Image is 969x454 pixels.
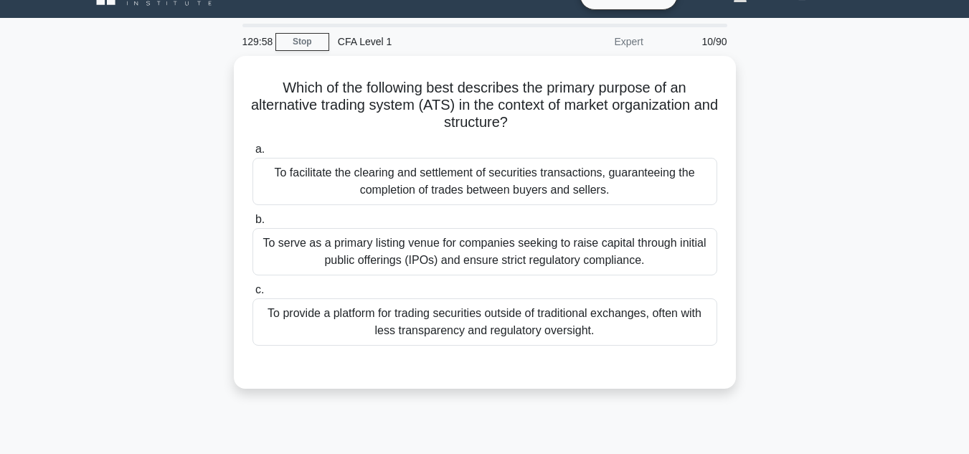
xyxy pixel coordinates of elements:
div: To provide a platform for trading securities outside of traditional exchanges, often with less tr... [252,298,717,346]
div: 129:58 [234,27,275,56]
span: a. [255,143,265,155]
div: To serve as a primary listing venue for companies seeking to raise capital through initial public... [252,228,717,275]
span: b. [255,213,265,225]
a: Stop [275,33,329,51]
div: 10/90 [652,27,736,56]
div: Expert [526,27,652,56]
h5: Which of the following best describes the primary purpose of an alternative trading system (ATS) ... [251,79,719,132]
div: To facilitate the clearing and settlement of securities transactions, guaranteeing the completion... [252,158,717,205]
span: c. [255,283,264,295]
div: CFA Level 1 [329,27,526,56]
